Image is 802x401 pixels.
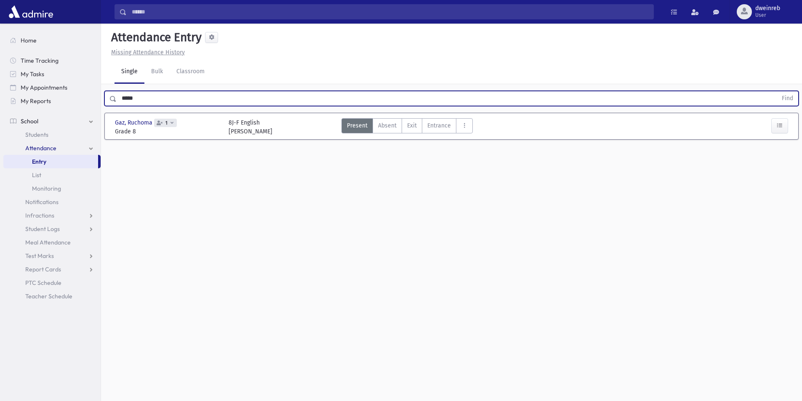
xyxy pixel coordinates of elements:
a: My Appointments [3,81,101,94]
a: Time Tracking [3,54,101,67]
a: My Tasks [3,67,101,81]
span: PTC Schedule [25,279,61,287]
a: List [3,168,101,182]
u: Missing Attendance History [111,49,185,56]
span: Present [347,121,368,130]
span: School [21,117,38,125]
a: Single [115,60,144,84]
a: Home [3,34,101,47]
span: User [755,12,780,19]
a: Monitoring [3,182,101,195]
span: My Tasks [21,70,44,78]
span: Time Tracking [21,57,59,64]
button: Find [777,91,798,106]
a: Teacher Schedule [3,289,101,303]
a: Students [3,128,101,141]
a: Missing Attendance History [108,49,185,56]
input: Search [127,4,653,19]
a: Notifications [3,195,101,209]
span: Entry [32,158,46,165]
span: Student Logs [25,225,60,233]
span: Exit [407,121,417,130]
span: Infractions [25,212,54,219]
span: Monitoring [32,185,61,192]
h5: Attendance Entry [108,30,202,45]
a: Attendance [3,141,101,155]
span: Meal Attendance [25,239,71,246]
span: Entrance [427,121,451,130]
span: Gaz, Ruchoma [115,118,154,127]
a: Student Logs [3,222,101,236]
span: Test Marks [25,252,54,260]
span: My Appointments [21,84,67,91]
a: School [3,114,101,128]
span: Students [25,131,48,138]
a: Entry [3,155,98,168]
span: Attendance [25,144,56,152]
span: List [32,171,41,179]
a: Classroom [170,60,211,84]
span: Report Cards [25,266,61,273]
a: Report Cards [3,263,101,276]
span: Notifications [25,198,59,206]
span: Grade 8 [115,127,220,136]
a: PTC Schedule [3,276,101,289]
span: dweinreb [755,5,780,12]
span: Home [21,37,37,44]
a: Infractions [3,209,101,222]
span: Teacher Schedule [25,292,72,300]
div: 8J-F English [PERSON_NAME] [229,118,272,136]
span: Absent [378,121,397,130]
a: Bulk [144,60,170,84]
a: Meal Attendance [3,236,101,249]
img: AdmirePro [7,3,55,20]
span: 1 [164,120,169,126]
span: My Reports [21,97,51,105]
a: My Reports [3,94,101,108]
div: AttTypes [341,118,473,136]
a: Test Marks [3,249,101,263]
